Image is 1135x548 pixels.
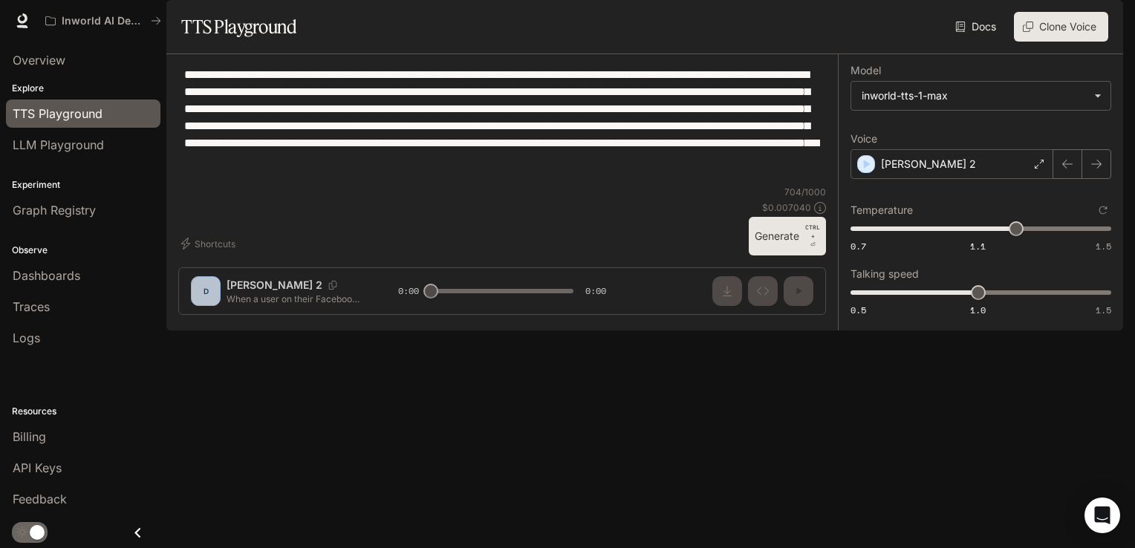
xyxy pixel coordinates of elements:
p: Temperature [851,205,913,215]
p: Inworld AI Demos [62,15,145,27]
button: All workspaces [39,6,168,36]
p: [PERSON_NAME] 2 [881,157,976,172]
h1: TTS Playground [181,12,296,42]
button: Reset to default [1095,202,1111,218]
span: 0.7 [851,240,866,252]
span: 1.5 [1096,304,1111,316]
div: Open Intercom Messenger [1084,498,1120,533]
span: 1.5 [1096,240,1111,252]
button: Shortcuts [178,232,241,255]
p: Voice [851,134,877,144]
button: GenerateCTRL +⏎ [749,217,826,255]
button: Clone Voice [1014,12,1108,42]
p: ⏎ [805,223,820,249]
p: CTRL + [805,223,820,241]
span: 1.1 [970,240,986,252]
div: inworld-tts-1-max [851,82,1110,110]
a: Docs [952,12,1002,42]
div: inworld-tts-1-max [862,88,1087,103]
span: 1.0 [970,304,986,316]
p: Talking speed [851,269,919,279]
span: 0.5 [851,304,866,316]
p: Model [851,65,881,76]
p: 704 / 1000 [784,186,826,198]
